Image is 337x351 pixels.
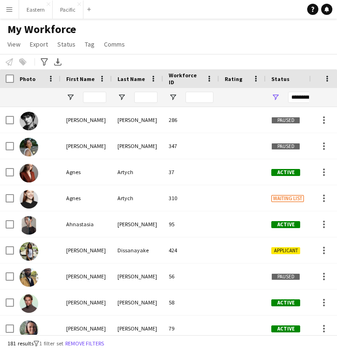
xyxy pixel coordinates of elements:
[112,107,163,133] div: [PERSON_NAME]
[117,93,126,101] button: Open Filter Menu
[169,72,202,86] span: Workforce ID
[271,75,289,82] span: Status
[20,242,38,261] img: Akhila Dissanayake
[52,56,63,67] app-action-btn: Export XLSX
[112,133,163,159] div: [PERSON_NAME]
[19,0,53,19] button: Eastern
[61,159,112,185] div: Agnes
[112,159,163,185] div: Artych
[81,38,98,50] a: Tag
[169,93,177,101] button: Open Filter Menu
[271,273,300,280] span: Paused
[7,22,76,36] span: My Workforce
[112,290,163,315] div: [PERSON_NAME]
[225,75,242,82] span: Rating
[83,92,106,103] input: First Name Filter Input
[271,143,300,150] span: Paused
[271,247,300,254] span: Applicant
[20,75,35,82] span: Photo
[104,40,125,48] span: Comms
[20,320,38,339] img: Alex Waguespack
[20,216,38,235] img: Ahnastasia Carlyle
[271,299,300,306] span: Active
[20,138,38,156] img: Adeline Van Buskirk
[57,40,76,48] span: Status
[39,56,50,67] app-action-btn: Advanced filters
[66,93,75,101] button: Open Filter Menu
[271,169,300,176] span: Active
[112,316,163,341] div: [PERSON_NAME]
[20,268,38,287] img: Alain Ligonde
[63,338,106,349] button: Remove filters
[61,211,112,237] div: Ahnastasia
[163,159,219,185] div: 37
[20,164,38,182] img: Agnes Artych
[271,195,304,202] span: Waiting list
[134,92,158,103] input: Last Name Filter Input
[163,185,219,211] div: 310
[61,237,112,263] div: [PERSON_NAME]
[163,316,219,341] div: 79
[186,92,213,103] input: Workforce ID Filter Input
[20,294,38,313] img: Alex Segura Lozano
[30,40,48,48] span: Export
[271,117,300,124] span: Paused
[112,237,163,263] div: Dissanayake
[117,75,145,82] span: Last Name
[61,263,112,289] div: [PERSON_NAME]
[20,112,38,130] img: Addison Stender
[54,38,79,50] a: Status
[61,107,112,133] div: [PERSON_NAME]
[7,40,21,48] span: View
[26,38,52,50] a: Export
[163,290,219,315] div: 58
[66,75,95,82] span: First Name
[112,211,163,237] div: [PERSON_NAME]
[20,190,38,209] img: Agnes Artych
[271,221,300,228] span: Active
[39,340,63,347] span: 1 filter set
[163,133,219,159] div: 347
[53,0,83,19] button: Pacific
[163,211,219,237] div: 95
[61,185,112,211] div: Agnes
[271,325,300,332] span: Active
[61,133,112,159] div: [PERSON_NAME]
[271,93,280,101] button: Open Filter Menu
[61,290,112,315] div: [PERSON_NAME]
[163,237,219,263] div: 424
[4,38,24,50] a: View
[61,316,112,341] div: [PERSON_NAME]
[100,38,129,50] a: Comms
[163,263,219,289] div: 56
[112,185,163,211] div: Artych
[112,263,163,289] div: [PERSON_NAME]
[85,40,95,48] span: Tag
[163,107,219,133] div: 286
